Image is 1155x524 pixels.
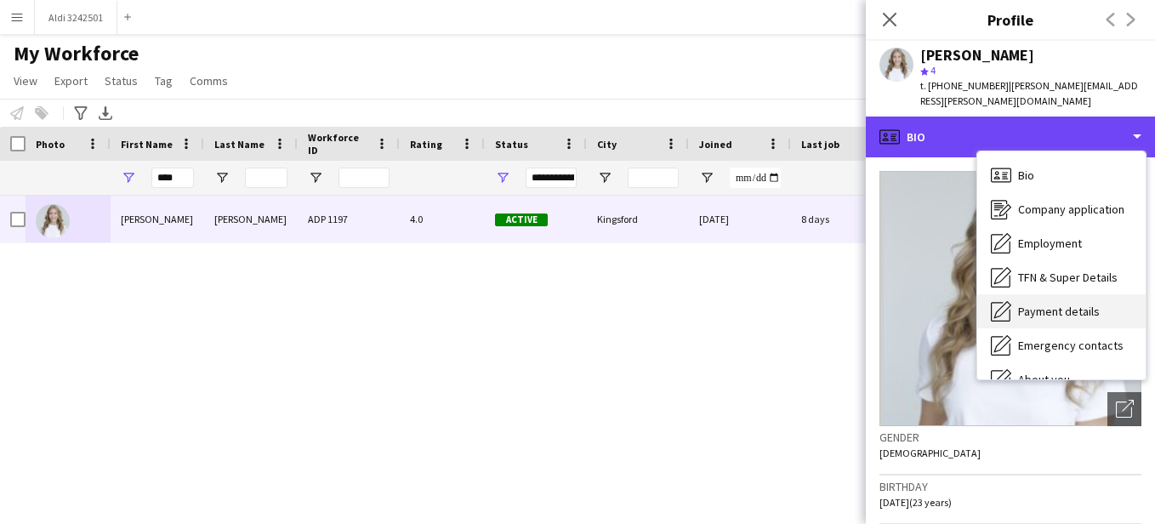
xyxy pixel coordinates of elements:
[121,170,136,185] button: Open Filter Menu
[214,138,265,151] span: Last Name
[920,79,1009,92] span: t. [PHONE_NUMBER]
[879,479,1141,494] h3: Birthday
[183,70,235,92] a: Comms
[495,214,548,226] span: Active
[105,73,138,88] span: Status
[920,48,1034,63] div: [PERSON_NAME]
[879,171,1141,426] img: Crew avatar or photo
[1018,304,1100,319] span: Payment details
[930,64,936,77] span: 4
[597,170,612,185] button: Open Filter Menu
[1018,168,1034,183] span: Bio
[71,103,91,123] app-action-btn: Advanced filters
[7,70,44,92] a: View
[245,168,287,188] input: Last Name Filter Input
[1018,372,1070,387] span: About you
[977,192,1146,226] div: Company application
[339,168,390,188] input: Workforce ID Filter Input
[977,226,1146,260] div: Employment
[190,73,228,88] span: Comms
[791,196,893,242] div: 8 days
[587,196,689,242] div: Kingsford
[628,168,679,188] input: City Filter Input
[95,103,116,123] app-action-btn: Export XLSX
[977,294,1146,328] div: Payment details
[1018,338,1124,353] span: Emergency contacts
[48,70,94,92] a: Export
[879,430,1141,445] h3: Gender
[111,196,204,242] div: [PERSON_NAME]
[1107,392,1141,426] div: Open photos pop-in
[14,41,139,66] span: My Workforce
[977,158,1146,192] div: Bio
[308,131,369,157] span: Workforce ID
[36,138,65,151] span: Photo
[1018,236,1082,251] span: Employment
[495,138,528,151] span: Status
[298,196,400,242] div: ADP 1197
[410,138,442,151] span: Rating
[308,170,323,185] button: Open Filter Menu
[204,196,298,242] div: [PERSON_NAME]
[98,70,145,92] a: Status
[920,79,1138,107] span: | [PERSON_NAME][EMAIL_ADDRESS][PERSON_NAME][DOMAIN_NAME]
[214,170,230,185] button: Open Filter Menu
[36,204,70,238] img: Tawnie Benecke
[977,362,1146,396] div: About you
[155,73,173,88] span: Tag
[151,168,194,188] input: First Name Filter Input
[689,196,791,242] div: [DATE]
[699,138,732,151] span: Joined
[1018,202,1124,217] span: Company application
[879,496,952,509] span: [DATE] (23 years)
[866,9,1155,31] h3: Profile
[699,170,714,185] button: Open Filter Menu
[879,447,981,459] span: [DEMOGRAPHIC_DATA]
[977,260,1146,294] div: TFN & Super Details
[400,196,485,242] div: 4.0
[35,1,117,34] button: Aldi 3242501
[54,73,88,88] span: Export
[866,117,1155,157] div: Bio
[1018,270,1118,285] span: TFN & Super Details
[121,138,173,151] span: First Name
[977,328,1146,362] div: Emergency contacts
[730,168,781,188] input: Joined Filter Input
[597,138,617,151] span: City
[14,73,37,88] span: View
[148,70,179,92] a: Tag
[801,138,839,151] span: Last job
[495,170,510,185] button: Open Filter Menu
